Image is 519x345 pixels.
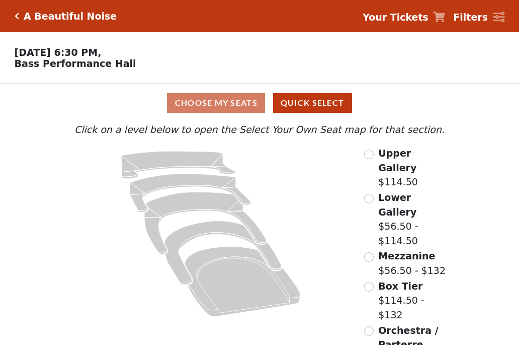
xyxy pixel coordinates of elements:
[273,93,352,113] button: Quick Select
[378,146,447,189] label: $114.50
[72,122,447,137] p: Click on a level below to open the Select Your Own Seat map for that section.
[378,190,447,248] label: $56.50 - $114.50
[378,279,447,322] label: $114.50 - $132
[363,10,445,25] a: Your Tickets
[121,151,236,179] path: Upper Gallery - Seats Available: 295
[378,281,422,292] span: Box Tier
[185,247,301,317] path: Orchestra / Parterre Circle - Seats Available: 23
[130,174,251,212] path: Lower Gallery - Seats Available: 51
[15,13,19,20] a: Click here to go back to filters
[453,10,504,25] a: Filters
[378,148,416,173] span: Upper Gallery
[378,249,446,278] label: $56.50 - $132
[378,250,435,261] span: Mezzanine
[378,192,416,218] span: Lower Gallery
[24,11,117,22] h5: A Beautiful Noise
[453,12,488,23] strong: Filters
[363,12,428,23] strong: Your Tickets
